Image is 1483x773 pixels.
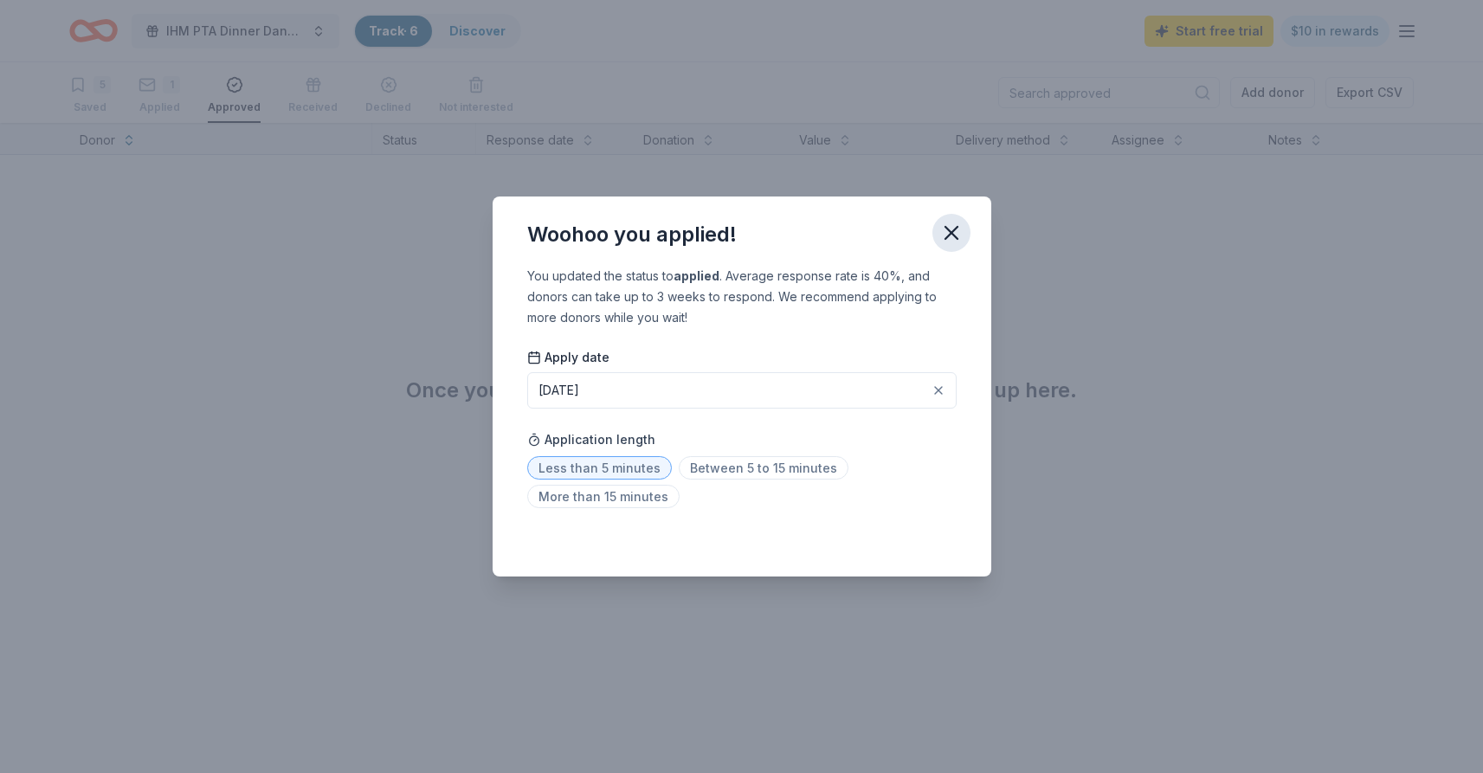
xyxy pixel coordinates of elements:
div: Woohoo you applied! [527,221,737,248]
b: applied [674,268,719,283]
span: Apply date [527,349,609,366]
span: Less than 5 minutes [527,456,672,480]
button: [DATE] [527,372,957,409]
div: [DATE] [538,380,579,401]
div: You updated the status to . Average response rate is 40%, and donors can take up to 3 weeks to re... [527,266,957,328]
span: Between 5 to 15 minutes [679,456,848,480]
span: More than 15 minutes [527,485,680,508]
span: Application length [527,429,655,450]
